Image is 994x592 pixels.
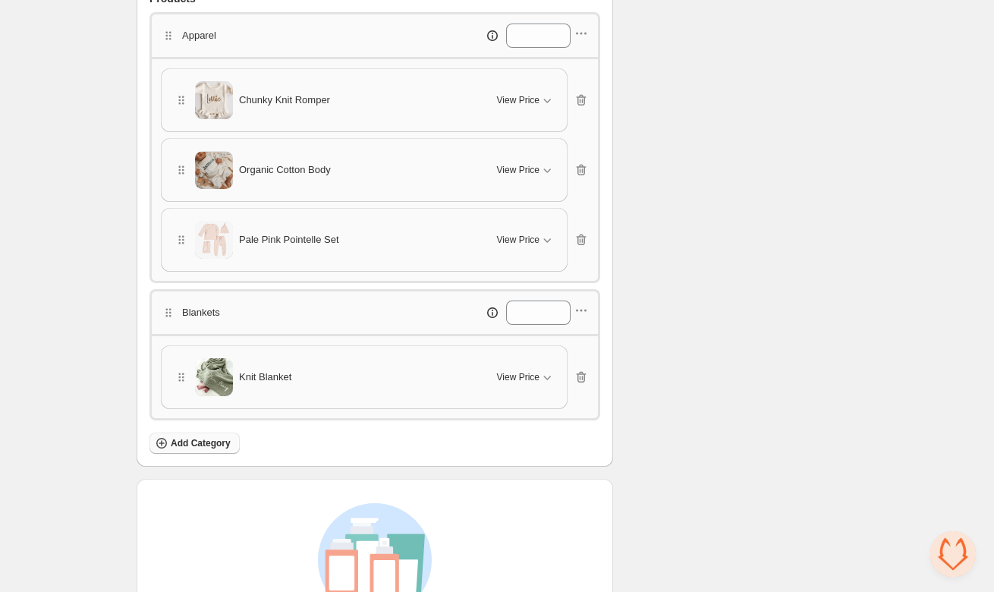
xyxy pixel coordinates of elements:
img: Chunky Knit Romper [195,81,233,120]
span: View Price [497,94,539,106]
img: Pale Pink Pointelle Set [195,221,233,260]
button: View Price [488,228,564,252]
button: View Price [488,88,564,112]
span: View Price [497,371,539,383]
button: Add Category [149,433,240,454]
span: View Price [497,234,539,246]
span: Knit Blanket [239,370,291,385]
span: Pale Pink Pointelle Set [239,232,339,247]
span: Add Category [171,437,231,449]
button: View Price [488,365,564,389]
a: Open chat [930,531,976,577]
img: Organic Cotton Body [195,152,233,189]
button: View Price [488,158,564,182]
span: Organic Cotton Body [239,162,331,178]
span: View Price [497,164,539,176]
p: Blankets [182,305,220,320]
p: Apparel [182,28,216,43]
span: Chunky Knit Romper [239,93,330,108]
img: Knit Blanket [195,353,233,401]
